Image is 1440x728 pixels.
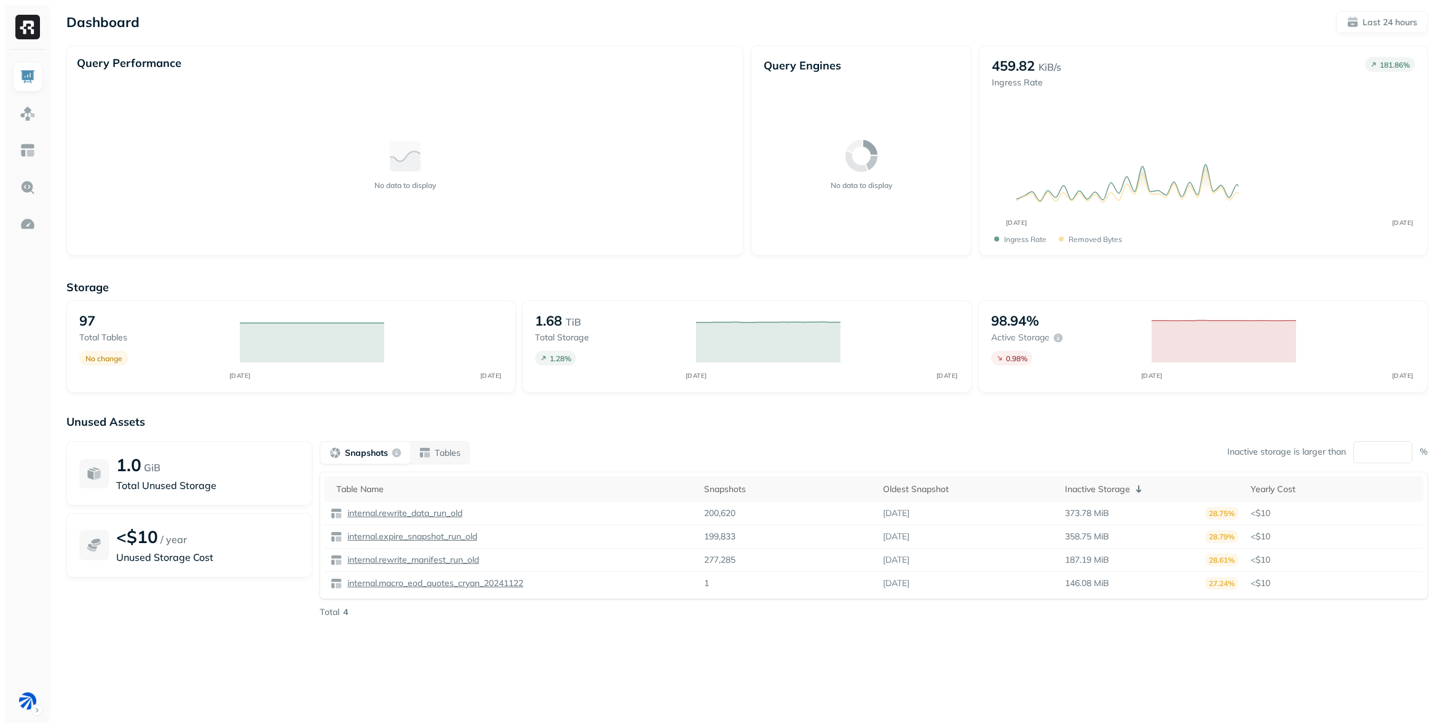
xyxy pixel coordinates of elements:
[936,372,957,380] tspan: [DATE]
[345,554,479,566] p: internal.rewrite_manifest_run_old
[345,577,523,589] p: internal.macro_eod_quotes_cryan_20241122
[229,372,251,380] tspan: [DATE]
[480,372,502,380] tspan: [DATE]
[883,482,1053,496] div: Oldest Snapshot
[345,447,388,459] p: Snapshots
[1038,60,1061,74] p: KiB/s
[116,526,158,547] p: <$10
[116,478,299,493] p: Total Unused Storage
[991,312,1039,329] p: 98.94%
[85,354,122,363] p: No change
[685,372,706,380] tspan: [DATE]
[342,531,477,542] a: internal.expire_snapshot_run_old
[20,179,36,195] img: Query Explorer
[1006,219,1027,227] tspan: [DATE]
[19,692,36,710] img: BAM
[345,507,462,519] p: internal.rewrite_data_run_old
[144,460,160,475] p: GiB
[1205,577,1238,590] p: 27.24%
[20,69,36,85] img: Dashboard
[883,577,909,589] p: [DATE]
[79,332,227,343] p: Total tables
[77,56,181,70] p: Query Performance
[66,280,1428,294] p: Storage
[991,332,1050,343] p: Active storage
[66,415,1428,429] p: Unused Assets
[20,216,36,232] img: Optimization
[566,315,581,329] p: TiB
[1065,483,1130,495] p: Inactive Storage
[343,606,348,618] p: 4
[535,332,683,343] p: Total storage
[1205,530,1238,543] p: 28.79%
[330,577,342,590] img: table
[704,577,709,589] p: 1
[320,606,339,618] p: Total
[1251,577,1417,589] p: <$10
[1141,372,1162,380] tspan: [DATE]
[1392,219,1414,227] tspan: [DATE]
[1065,554,1109,566] p: 187.19 MiB
[116,454,141,476] p: 1.0
[66,14,140,31] p: Dashboard
[883,507,909,519] p: [DATE]
[1251,531,1417,542] p: <$10
[15,15,40,39] img: Ryft
[342,507,462,519] a: internal.rewrite_data_run_old
[704,554,735,566] p: 277,285
[1004,235,1046,244] p: Ingress Rate
[342,554,479,566] a: internal.rewrite_manifest_run_old
[550,354,571,363] p: 1.28 %
[1065,507,1109,519] p: 373.78 MiB
[1065,577,1109,589] p: 146.08 MiB
[435,447,461,459] p: Tables
[704,507,735,519] p: 200,620
[764,58,959,72] p: Query Engines
[160,532,187,547] p: / year
[1420,446,1428,458] p: %
[1380,60,1410,69] p: 181.86 %
[992,77,1061,88] p: Ingress Rate
[1251,482,1417,496] div: Yearly Cost
[345,531,477,542] p: internal.expire_snapshot_run_old
[831,181,892,190] p: No data to display
[1391,372,1413,380] tspan: [DATE]
[1205,554,1238,566] p: 28.61%
[883,554,909,566] p: [DATE]
[704,482,871,496] div: Snapshots
[1006,354,1027,363] p: 0.98 %
[1251,554,1417,566] p: <$10
[342,577,523,589] a: internal.macro_eod_quotes_cryan_20241122
[1251,507,1417,519] p: <$10
[330,507,342,520] img: table
[1065,531,1109,542] p: 358.75 MiB
[1336,11,1428,33] button: Last 24 hours
[1205,507,1238,520] p: 28.75%
[116,550,299,565] p: Unused Storage Cost
[992,57,1035,74] p: 459.82
[1363,17,1417,28] p: Last 24 hours
[79,312,95,329] p: 97
[883,531,909,542] p: [DATE]
[330,554,342,566] img: table
[374,181,436,190] p: No data to display
[535,312,562,329] p: 1.68
[20,143,36,159] img: Asset Explorer
[20,106,36,122] img: Assets
[704,531,735,542] p: 199,833
[1227,446,1346,458] p: Inactive storage is larger than
[1069,235,1122,244] p: Removed bytes
[330,531,342,543] img: table
[336,482,692,496] div: Table Name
